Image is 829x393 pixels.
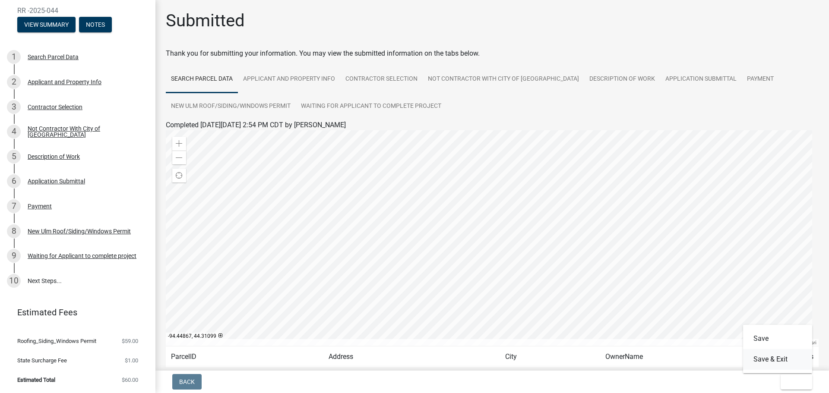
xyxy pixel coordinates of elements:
button: Notes [79,17,112,32]
div: 1 [7,50,21,64]
td: City [500,346,600,368]
button: Back [172,374,202,390]
a: Application Submittal [660,66,742,93]
div: Payment [28,203,52,209]
div: Application Submittal [28,178,85,184]
a: Applicant and Property Info [238,66,340,93]
div: 10 [7,274,21,288]
span: $59.00 [122,338,138,344]
div: Contractor Selection [28,104,82,110]
a: Estimated Fees [7,304,142,321]
button: Exit [781,374,812,390]
div: Description of Work [28,154,80,160]
div: Zoom out [172,151,186,164]
a: Description of Work [584,66,660,93]
div: Applicant and Property Info [28,79,101,85]
div: 9 [7,249,21,263]
a: Not Contractor With City of [GEOGRAPHIC_DATA] [423,66,584,93]
div: Waiting for Applicant to complete project [28,253,136,259]
div: New Ulm Roof/Siding/Windows Permit [28,228,131,234]
button: Save & Exit [743,349,812,370]
div: Not Contractor With City of [GEOGRAPHIC_DATA] [28,126,142,138]
a: Esri [808,340,816,346]
wm-modal-confirm: Summary [17,22,76,28]
a: Waiting for Applicant to complete project [296,93,446,120]
div: 6 [7,174,21,188]
div: 8 [7,224,21,238]
a: Payment [742,66,779,93]
span: Back [179,378,195,385]
span: Estimated Total [17,377,55,383]
wm-modal-confirm: Notes [79,22,112,28]
span: Completed [DATE][DATE] 2:54 PM CDT by [PERSON_NAME] [166,121,346,129]
a: Contractor Selection [340,66,423,93]
span: $60.00 [122,377,138,383]
div: 5 [7,150,21,163]
td: OwnerName [600,346,752,368]
span: $1.00 [125,358,138,363]
div: Zoom in [172,137,186,151]
span: RR -2025-044 [17,6,138,15]
a: Search Parcel Data [166,66,238,93]
span: Roofing_Siding_Windows Permit [17,338,96,344]
div: 7 [7,199,21,213]
a: New Ulm Roof/Siding/Windows Permit [166,93,296,120]
div: Find my location [172,169,186,182]
button: View Summary [17,17,76,32]
span: State Surcharge Fee [17,358,67,363]
div: 3 [7,100,21,114]
div: Search Parcel Data [28,54,79,60]
div: Thank you for submitting your information. You may view the submitted information on the tabs below. [166,48,819,59]
span: Exit [788,378,800,385]
h1: Submitted [166,10,245,31]
td: ParcelID [166,346,323,368]
div: 4 [7,125,21,138]
div: 2 [7,75,21,89]
button: Save [743,328,812,349]
div: Exit [743,325,812,373]
td: Address [323,346,500,368]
